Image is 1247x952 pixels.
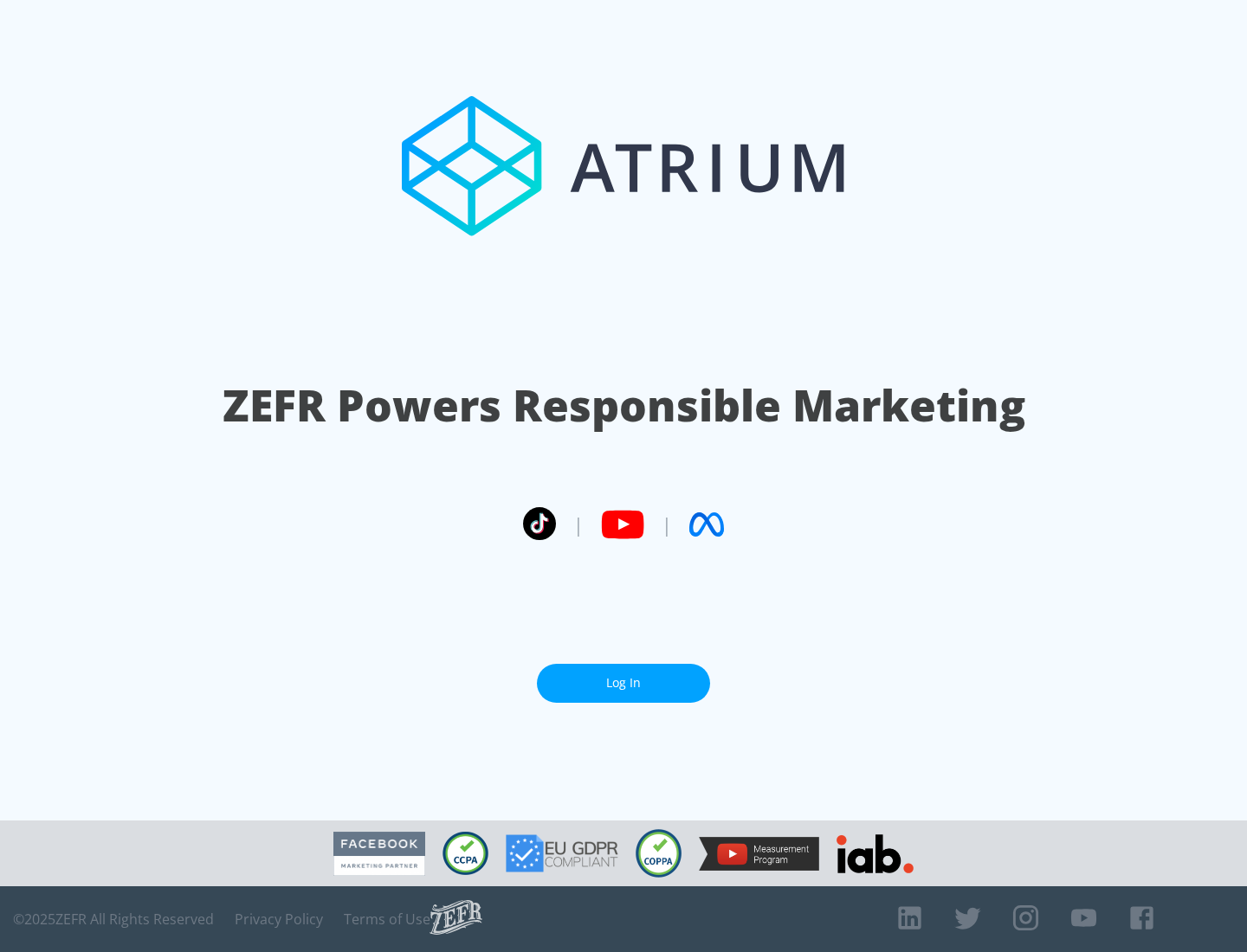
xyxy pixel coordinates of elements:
a: Privacy Policy [235,910,323,928]
span: | [662,511,672,537]
img: GDPR Compliant [506,834,618,872]
span: | [573,511,584,537]
img: COPPA Compliant [636,829,682,878]
h1: ZEFR Powers Responsible Marketing [223,376,1025,435]
a: Log In [537,664,710,703]
a: Terms of Use [344,910,430,928]
span: © 2025 ZEFR All Rights Reserved [13,910,214,928]
img: CCPA Compliant [443,832,488,875]
img: Facebook Marketing Partner [333,832,425,876]
img: IAB [837,834,914,873]
img: YouTube Measurement Program [699,837,819,871]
